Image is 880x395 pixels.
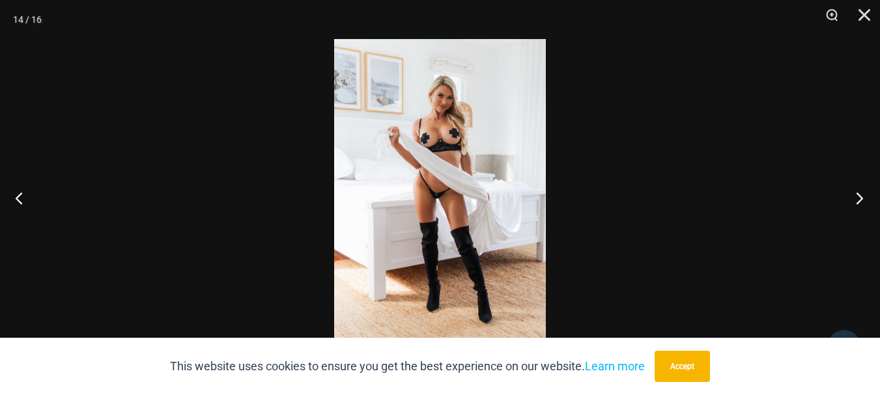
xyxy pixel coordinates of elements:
[334,39,546,356] img: Nights Fall Silver Leopard 1036 Bra 6516 Micro 08
[655,351,710,382] button: Accept
[13,10,42,29] div: 14 / 16
[585,359,645,373] a: Learn more
[831,165,880,230] button: Next
[170,357,645,376] p: This website uses cookies to ensure you get the best experience on our website.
